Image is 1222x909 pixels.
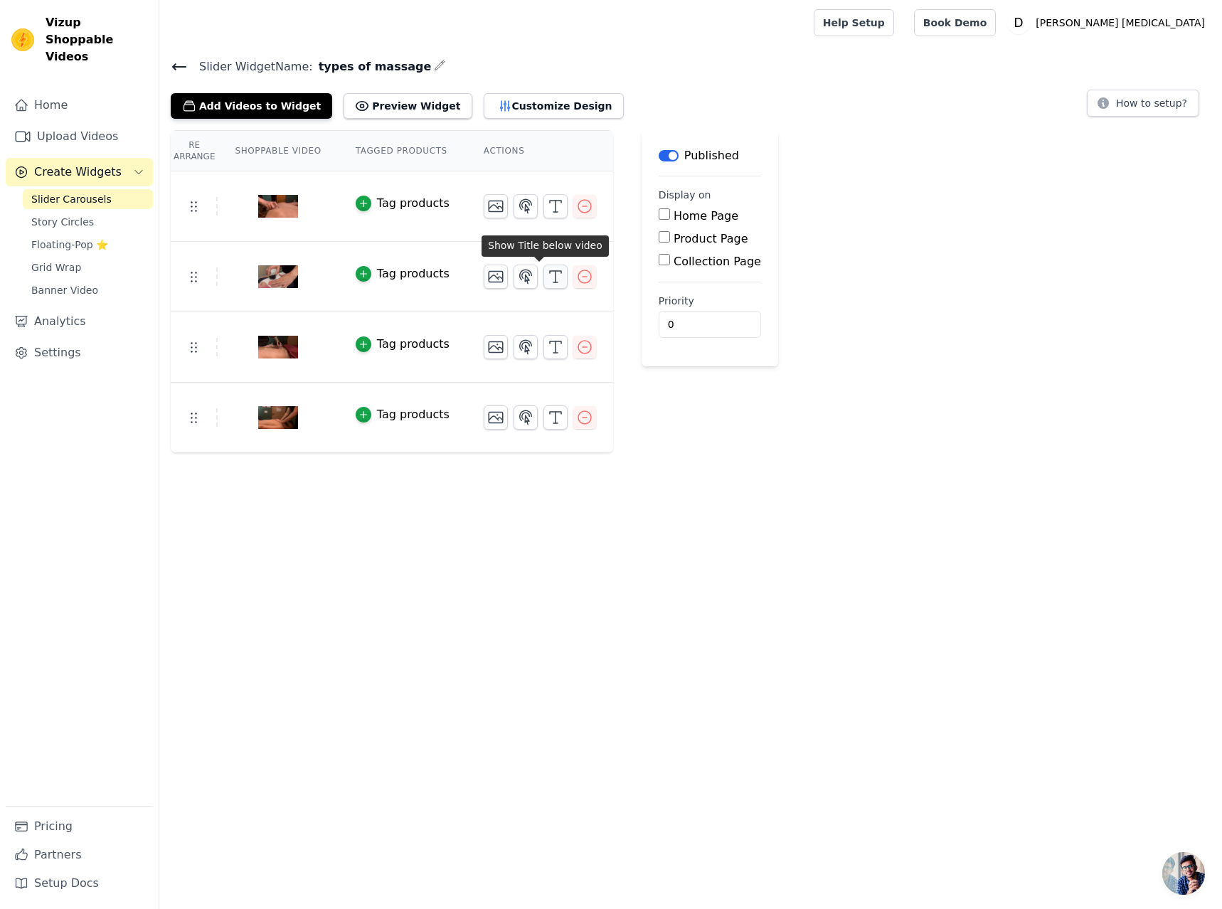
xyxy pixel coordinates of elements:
div: Edit Name [434,57,445,76]
img: vizup-images-305a.png [258,243,298,311]
span: Banner Video [31,283,98,297]
button: D [PERSON_NAME] [MEDICAL_DATA] [1007,10,1211,36]
button: How to setup? [1087,90,1199,117]
img: vizup-images-3d52.png [258,172,298,240]
button: Tag products [356,265,450,282]
a: Setup Docs [6,869,153,898]
a: Book Demo [914,9,996,36]
img: vizup-images-c8f3.png [258,313,298,381]
a: Pricing [6,812,153,841]
span: Floating-Pop ⭐ [31,238,108,252]
span: Create Widgets [34,164,122,181]
th: Re Arrange [171,131,218,171]
button: Change Thumbnail [484,335,508,359]
span: types of massage [313,58,432,75]
span: Slider Widget Name: [188,58,313,75]
a: Home [6,91,153,119]
span: Slider Carousels [31,192,112,206]
th: Shoppable Video [218,131,338,171]
div: Tag products [377,336,450,353]
span: Vizup Shoppable Videos [46,14,147,65]
button: Customize Design [484,93,624,119]
img: vizup-images-702c.png [258,383,298,452]
button: Change Thumbnail [484,265,508,289]
div: Tag products [377,265,450,282]
th: Tagged Products [339,131,467,171]
a: Settings [6,339,153,367]
label: Priority [659,294,761,308]
a: Partners [6,841,153,869]
label: Collection Page [674,255,761,268]
span: Story Circles [31,215,94,229]
a: Analytics [6,307,153,336]
div: Open chat [1162,852,1205,895]
text: D [1014,16,1024,30]
button: Change Thumbnail [484,405,508,430]
span: Grid Wrap [31,260,81,275]
p: [PERSON_NAME] [MEDICAL_DATA] [1030,10,1211,36]
label: Home Page [674,209,738,223]
th: Actions [467,131,613,171]
a: Grid Wrap [23,257,153,277]
div: Tag products [377,195,450,212]
button: Preview Widget [344,93,472,119]
a: How to setup? [1087,100,1199,113]
p: Published [684,147,739,164]
a: Slider Carousels [23,189,153,209]
img: Vizup [11,28,34,51]
a: Upload Videos [6,122,153,151]
label: Product Page [674,232,748,245]
button: Create Widgets [6,158,153,186]
button: Tag products [356,195,450,212]
a: Story Circles [23,212,153,232]
button: Add Videos to Widget [171,93,332,119]
a: Floating-Pop ⭐ [23,235,153,255]
button: Tag products [356,336,450,353]
div: Tag products [377,406,450,423]
button: Change Thumbnail [484,194,508,218]
legend: Display on [659,188,711,202]
a: Help Setup [814,9,894,36]
button: Tag products [356,406,450,423]
a: Banner Video [23,280,153,300]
